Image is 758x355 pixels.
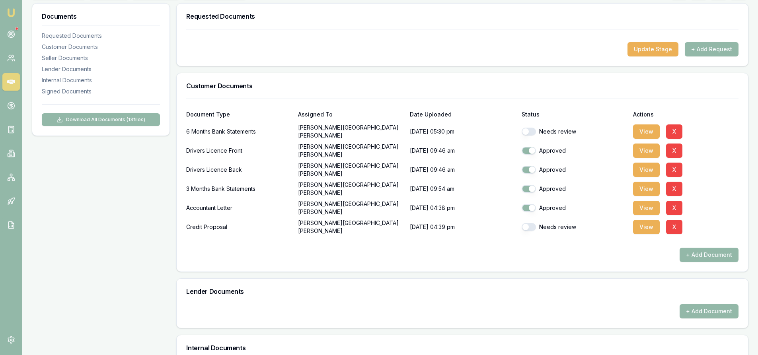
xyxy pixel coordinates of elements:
button: View [633,144,660,158]
button: View [633,182,660,196]
h3: Documents [42,13,160,19]
p: [DATE] 04:39 pm [410,219,515,235]
div: Document Type [186,112,292,117]
button: + Add Document [680,248,739,262]
button: X [666,124,682,139]
h3: Internal Documents [186,345,739,351]
p: [PERSON_NAME][GEOGRAPHIC_DATA] [PERSON_NAME] [298,219,403,235]
button: View [633,201,660,215]
button: X [666,163,682,177]
div: Accountant Letter [186,200,292,216]
div: Drivers Licence Front [186,143,292,159]
div: Approved [522,147,627,155]
button: X [666,182,682,196]
div: Status [522,112,627,117]
h3: Requested Documents [186,13,739,19]
button: + Add Request [685,42,739,56]
p: [PERSON_NAME][GEOGRAPHIC_DATA] [PERSON_NAME] [298,200,403,216]
div: Signed Documents [42,87,160,95]
div: Date Uploaded [410,112,515,117]
div: 3 Months Bank Statements [186,181,292,197]
div: Customer Documents [42,43,160,51]
p: [PERSON_NAME][GEOGRAPHIC_DATA] [PERSON_NAME] [298,181,403,197]
div: 6 Months Bank Statements [186,124,292,140]
div: Needs review [522,128,627,136]
div: Requested Documents [42,32,160,40]
div: Assigned To [298,112,403,117]
div: Approved [522,204,627,212]
div: Approved [522,166,627,174]
p: [DATE] 09:46 am [410,162,515,178]
button: X [666,144,682,158]
p: [DATE] 05:30 pm [410,124,515,140]
button: View [633,124,660,139]
p: [PERSON_NAME][GEOGRAPHIC_DATA] [PERSON_NAME] [298,162,403,178]
div: Approved [522,185,627,193]
button: + Add Document [680,304,739,318]
div: Needs review [522,223,627,231]
button: View [633,163,660,177]
button: X [666,220,682,234]
button: Download All Documents (13files) [42,113,160,126]
img: emu-icon-u.png [6,8,16,17]
button: X [666,201,682,215]
div: Actions [633,112,739,117]
div: Drivers Licence Back [186,162,292,178]
button: Update Stage [627,42,678,56]
button: View [633,220,660,234]
p: [DATE] 09:54 am [410,181,515,197]
h3: Lender Documents [186,288,739,295]
div: Internal Documents [42,76,160,84]
div: Lender Documents [42,65,160,73]
p: [DATE] 04:38 pm [410,200,515,216]
p: [PERSON_NAME][GEOGRAPHIC_DATA] [PERSON_NAME] [298,143,403,159]
h3: Customer Documents [186,83,739,89]
div: Credit Proposal [186,219,292,235]
div: Seller Documents [42,54,160,62]
p: [PERSON_NAME][GEOGRAPHIC_DATA] [PERSON_NAME] [298,124,403,140]
p: [DATE] 09:46 am [410,143,515,159]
